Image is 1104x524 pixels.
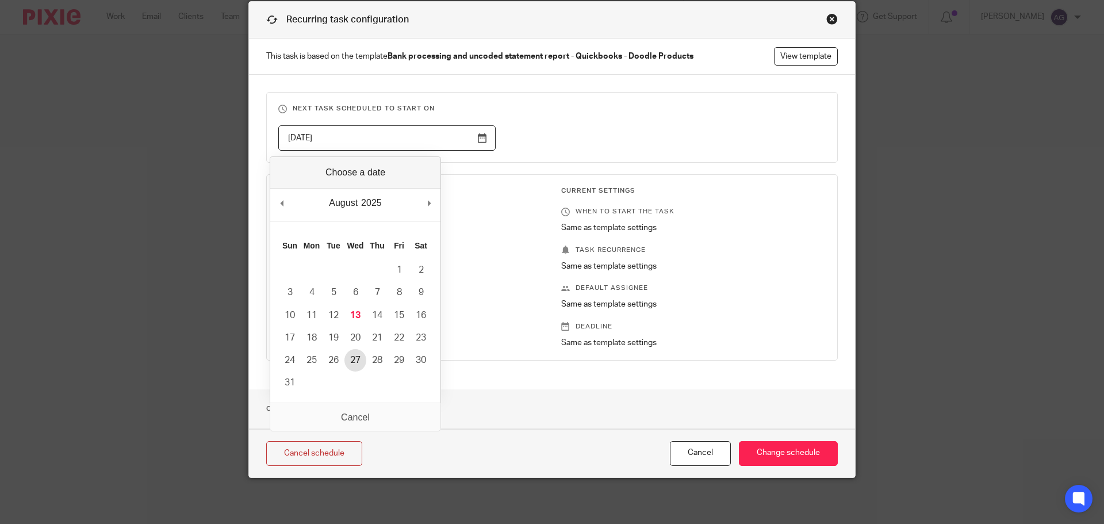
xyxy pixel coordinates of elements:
[266,401,407,417] h1: Override Template Settings
[370,241,384,250] abbr: Thursday
[561,284,826,293] p: Default assignee
[410,304,432,327] button: 16
[366,304,388,327] button: 14
[359,194,384,212] div: 2025
[279,349,301,372] button: 24
[561,322,826,331] p: Deadline
[266,51,693,62] span: This task is based on the template
[561,261,826,272] p: Same as template settings
[388,304,410,327] button: 15
[388,349,410,372] button: 29
[410,349,432,372] button: 30
[366,327,388,349] button: 21
[279,281,301,304] button: 3
[410,327,432,349] button: 23
[279,304,301,327] button: 10
[774,47,838,66] a: View template
[304,241,320,250] abbr: Monday
[301,327,323,349] button: 18
[278,104,826,113] h3: Next task scheduled to start on
[344,304,366,327] button: 13
[826,13,838,25] div: Close this dialog window
[561,299,826,310] p: Same as template settings
[327,241,340,250] abbr: Tuesday
[410,281,432,304] button: 9
[410,259,432,281] button: 2
[301,304,323,327] button: 11
[561,246,826,255] p: Task recurrence
[278,125,496,151] input: Use the arrow keys to pick a date
[344,281,366,304] button: 6
[394,241,404,250] abbr: Friday
[279,372,301,394] button: 31
[670,441,731,466] button: Cancel
[323,327,344,349] button: 19
[323,349,344,372] button: 26
[366,349,388,372] button: 28
[388,259,410,281] button: 1
[323,281,344,304] button: 5
[561,186,826,196] h3: Current Settings
[388,281,410,304] button: 8
[266,441,362,466] a: Cancel schedule
[388,52,693,60] strong: Bank processing and uncoded statement report - Quickbooks - Doodle Products
[561,337,826,349] p: Same as template settings
[347,241,363,250] abbr: Wednesday
[279,327,301,349] button: 17
[388,327,410,349] button: 22
[415,241,427,250] abbr: Saturday
[323,304,344,327] button: 12
[423,194,435,212] button: Next Month
[344,327,366,349] button: 20
[266,13,409,26] h1: Recurring task configuration
[561,222,826,234] p: Same as template settings
[282,241,297,250] abbr: Sunday
[301,349,323,372] button: 25
[276,194,287,212] button: Previous Month
[739,441,838,466] input: Change schedule
[301,281,323,304] button: 4
[344,349,366,372] button: 27
[366,281,388,304] button: 7
[327,194,359,212] div: August
[561,207,826,216] p: When to start the task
